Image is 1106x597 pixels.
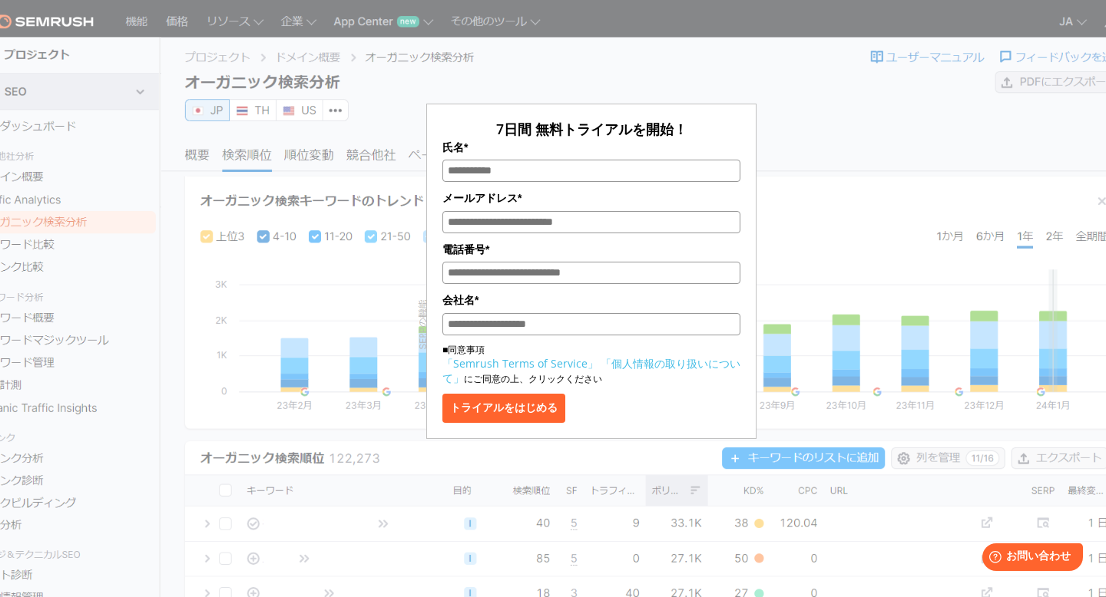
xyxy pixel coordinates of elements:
span: 7日間 無料トライアルを開始！ [496,120,687,138]
a: 「個人情報の取り扱いについて」 [442,356,740,385]
button: トライアルをはじめる [442,394,565,423]
label: 電話番号* [442,241,740,258]
label: メールアドレス* [442,190,740,206]
p: ■同意事項 にご同意の上、クリックください [442,343,740,386]
iframe: Help widget launcher [969,537,1089,580]
a: 「Semrush Terms of Service」 [442,356,598,371]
